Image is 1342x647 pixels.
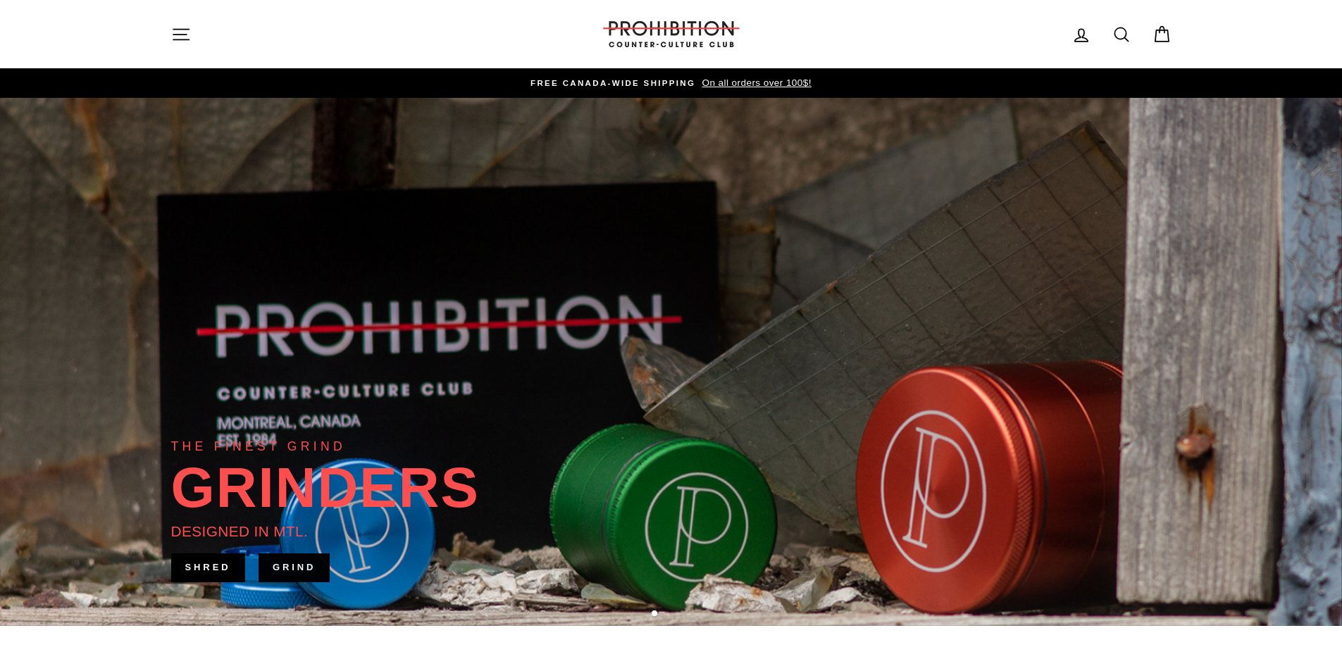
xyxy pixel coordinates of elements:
[171,520,309,543] div: DESIGNED IN MTL.
[171,436,346,456] div: THE FINEST GRIND
[171,553,245,582] a: SHRED
[530,79,695,87] span: FREE CANADA-WIDE SHIPPING
[687,611,694,618] button: 4
[601,21,742,47] img: PROHIBITION COUNTER-CULTURE CLUB
[698,77,811,88] span: On all orders over 100$!
[171,460,480,516] div: GRINDERS
[259,553,330,582] a: GRIND
[676,611,683,618] button: 3
[652,610,659,617] button: 1
[175,75,1168,91] a: FREE CANADA-WIDE SHIPPING On all orders over 100$!
[664,611,671,618] button: 2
